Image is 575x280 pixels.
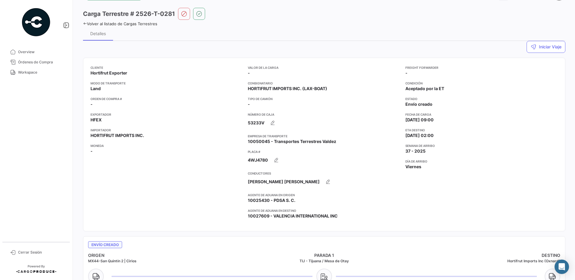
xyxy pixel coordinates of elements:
app-card-info-title: Día de Arribo [405,159,558,164]
app-card-info-title: Cliente [91,65,243,70]
app-card-info-title: Semana de Arribo [405,143,558,148]
div: Abrir Intercom Messenger [555,260,569,274]
app-card-info-title: ETA Destino [405,128,558,132]
h4: DESTINO [403,252,560,258]
span: 53233V [248,120,264,126]
a: Workspace [5,67,67,78]
span: Viernes [405,164,421,170]
span: - [91,101,93,107]
button: Iniciar Viaje [527,41,565,53]
app-card-info-title: Orden de Compra # [91,96,243,101]
app-card-info-title: Condición [405,81,558,86]
app-card-info-title: Exportador [91,112,243,117]
app-card-info-title: Empresa de Transporte [248,134,400,138]
span: HORTIFRUT IMPORTS INC. (LAX-BOAT) [248,86,327,92]
span: - [248,101,250,107]
app-card-info-title: Consignatario [248,81,400,86]
span: HFEX [91,117,102,123]
span: Envío creado [405,101,432,107]
app-card-info-title: Conductores [248,171,400,176]
span: [DATE] 02:00 [405,132,434,138]
span: 10027609 - VALENCIA INTERNATIONAL INC [248,213,338,219]
app-card-info-title: Freight Forwarder [405,65,558,70]
span: 10025430 - PDSA S. C. [248,197,295,203]
app-card-info-title: Agente de Aduana en Destino [248,208,400,213]
span: Hortifrut Exporter [91,70,127,76]
app-card-info-title: Valor de la Carga [248,65,400,70]
span: - [405,70,407,76]
span: Workspace [18,70,65,75]
span: Envío creado [88,241,122,248]
a: Overview [5,47,67,57]
div: Detalles [90,31,106,36]
h3: Carga Terrestre # 2526-T-0281 [83,10,175,18]
app-card-info-title: Agente de Aduana en Origen [248,193,400,197]
h4: PARADA 1 [245,252,403,258]
app-card-info-title: Placa # [248,149,400,154]
span: 37 - 2025 [405,148,426,154]
span: Órdenes de Compra [18,59,65,65]
h4: ORIGEN [88,252,245,258]
a: Órdenes de Compra [5,57,67,67]
img: powered-by.png [21,7,51,37]
h5: MX44-San Quintín 2 | Cirios [88,258,245,264]
h5: Hortifrut Imports Inc (Oxnard) [403,258,560,264]
app-card-info-title: Tipo de Camión [248,96,400,101]
span: Overview [18,49,65,55]
span: - [91,148,93,154]
span: [DATE] 09:00 [405,117,434,123]
span: [PERSON_NAME] [PERSON_NAME] [248,179,320,185]
span: 4WJ4780 [248,157,268,163]
span: Cerrar Sesión [18,250,65,255]
app-card-info-title: Modo de Transporte [91,81,243,86]
app-card-info-title: Fecha de carga [405,112,558,117]
app-card-info-title: Estado [405,96,558,101]
span: Aceptado por la ET [405,86,444,92]
h5: TIJ - Tijuana / Mesa de Otay [245,258,403,264]
a: Volver al listado de Cargas Terrestres [83,21,157,26]
span: 10050045 - Transportes Terrestres Valdez [248,138,336,145]
span: HORTIFRUT IMPORTS INC. [91,132,144,138]
span: - [248,70,250,76]
app-card-info-title: Moneda [91,143,243,148]
span: Land [91,86,101,92]
app-card-info-title: Importador [91,128,243,132]
app-card-info-title: Número de Caja [248,112,400,117]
